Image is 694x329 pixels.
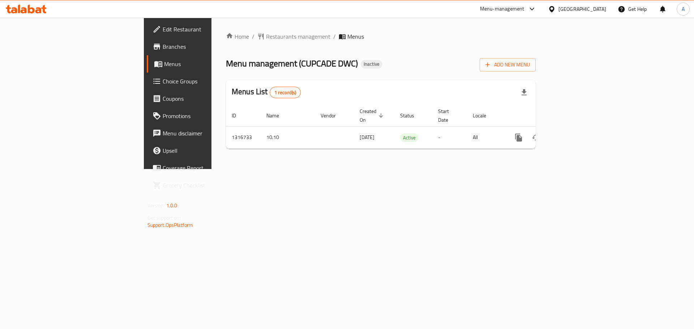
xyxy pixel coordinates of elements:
[226,32,536,41] nav: breadcrumb
[163,129,254,138] span: Menu disclaimer
[270,89,301,96] span: 1 record(s)
[163,25,254,34] span: Edit Restaurant
[147,21,260,38] a: Edit Restaurant
[163,42,254,51] span: Branches
[266,32,330,41] span: Restaurants management
[432,126,467,148] td: -
[226,55,358,72] span: Menu management ( CUPCADE DWC )
[361,61,382,67] span: Inactive
[163,112,254,120] span: Promotions
[504,105,585,127] th: Actions
[400,133,419,142] div: Active
[558,5,606,13] div: [GEOGRAPHIC_DATA]
[147,73,260,90] a: Choice Groups
[527,129,545,146] button: Change Status
[360,107,386,124] span: Created On
[485,60,530,69] span: Add New Menu
[147,177,260,194] a: Grocery Checklist
[510,129,527,146] button: more
[147,90,260,107] a: Coupons
[473,111,496,120] span: Locale
[163,181,254,190] span: Grocery Checklist
[400,134,419,142] span: Active
[682,5,685,13] span: A
[232,86,301,98] h2: Menus List
[147,107,260,125] a: Promotions
[166,201,177,210] span: 1.0.0
[163,77,254,86] span: Choice Groups
[164,60,254,68] span: Menus
[360,133,374,142] span: [DATE]
[257,32,330,41] a: Restaurants management
[147,142,260,159] a: Upsell
[147,159,260,177] a: Coverage Report
[400,111,424,120] span: Status
[347,32,364,41] span: Menus
[163,94,254,103] span: Coupons
[480,5,524,13] div: Menu-management
[147,55,260,73] a: Menus
[163,164,254,172] span: Coverage Report
[321,111,345,120] span: Vendor
[147,213,181,222] span: Get support on:
[147,220,193,230] a: Support.OpsPlatform
[270,87,301,98] div: Total records count
[163,146,254,155] span: Upsell
[147,125,260,142] a: Menu disclaimer
[333,32,336,41] li: /
[515,84,533,101] div: Export file
[467,126,504,148] td: All
[480,58,536,72] button: Add New Menu
[361,60,382,69] div: Inactive
[226,105,585,149] table: enhanced table
[147,38,260,55] a: Branches
[261,126,315,148] td: 10.10
[147,201,165,210] span: Version:
[266,111,288,120] span: Name
[438,107,458,124] span: Start Date
[232,111,245,120] span: ID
